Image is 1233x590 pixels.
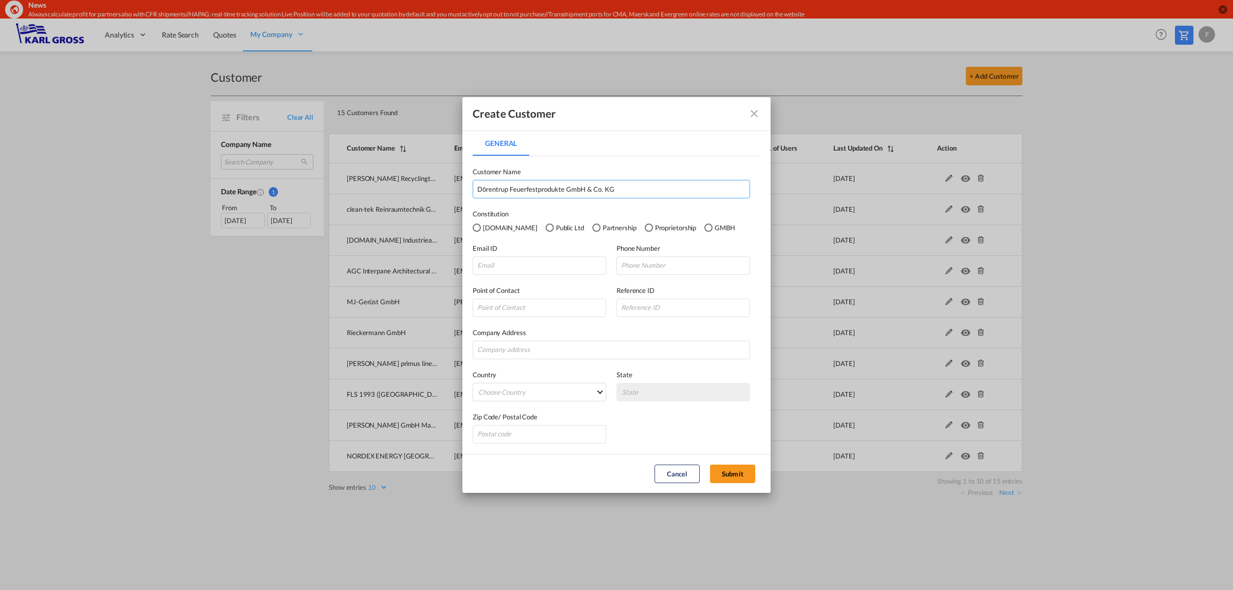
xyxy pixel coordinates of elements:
[616,256,750,275] input: Phone Number
[473,131,539,156] md-pagination-wrapper: Use the left and right arrow keys to navigate between tabs
[473,299,606,317] input: Point of Contact
[473,256,606,275] input: Email
[473,285,606,296] label: Point of Contact
[473,167,750,177] label: Customer Name
[710,465,755,483] button: Submit
[645,222,697,233] md-radio-button: Proprietorship
[616,285,750,296] label: Reference ID
[546,222,584,233] md-radio-button: Public Ltd
[473,383,606,401] md-select: {{(ctrl.parent.shipperInfo.viewShipper && !ctrl.parent.shipperInfo.country) ? 'N/A' : 'Choose Cou...
[704,222,735,233] md-radio-button: GMBH
[473,425,606,444] input: Postal code
[473,370,606,380] label: Country
[744,103,764,124] button: icon-close fg-AAA8AD
[748,107,760,120] md-icon: icon-close fg-AAA8AD
[473,412,606,422] label: Zip Code/ Postal Code
[462,97,771,493] md-dialog: General General ...
[616,243,750,253] label: Phone Number
[592,222,637,233] md-radio-button: Partnership
[473,243,606,253] label: Email ID
[473,222,537,233] md-radio-button: Pvt.Ltd
[473,180,750,198] input: Customer name
[616,299,750,317] input: Reference ID
[655,465,700,483] button: Cancel
[616,370,750,380] label: State
[473,131,529,156] md-tab-item: General
[473,209,760,219] label: Constitution
[473,107,556,120] div: Create Customer
[473,341,750,359] input: Company address
[616,383,750,401] md-select: {{(ctrl.parent.shipperInfo.viewShipper && !ctrl.parent.shipperInfo.state) ? 'N/A' : 'State' }}
[473,327,750,338] label: Company Address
